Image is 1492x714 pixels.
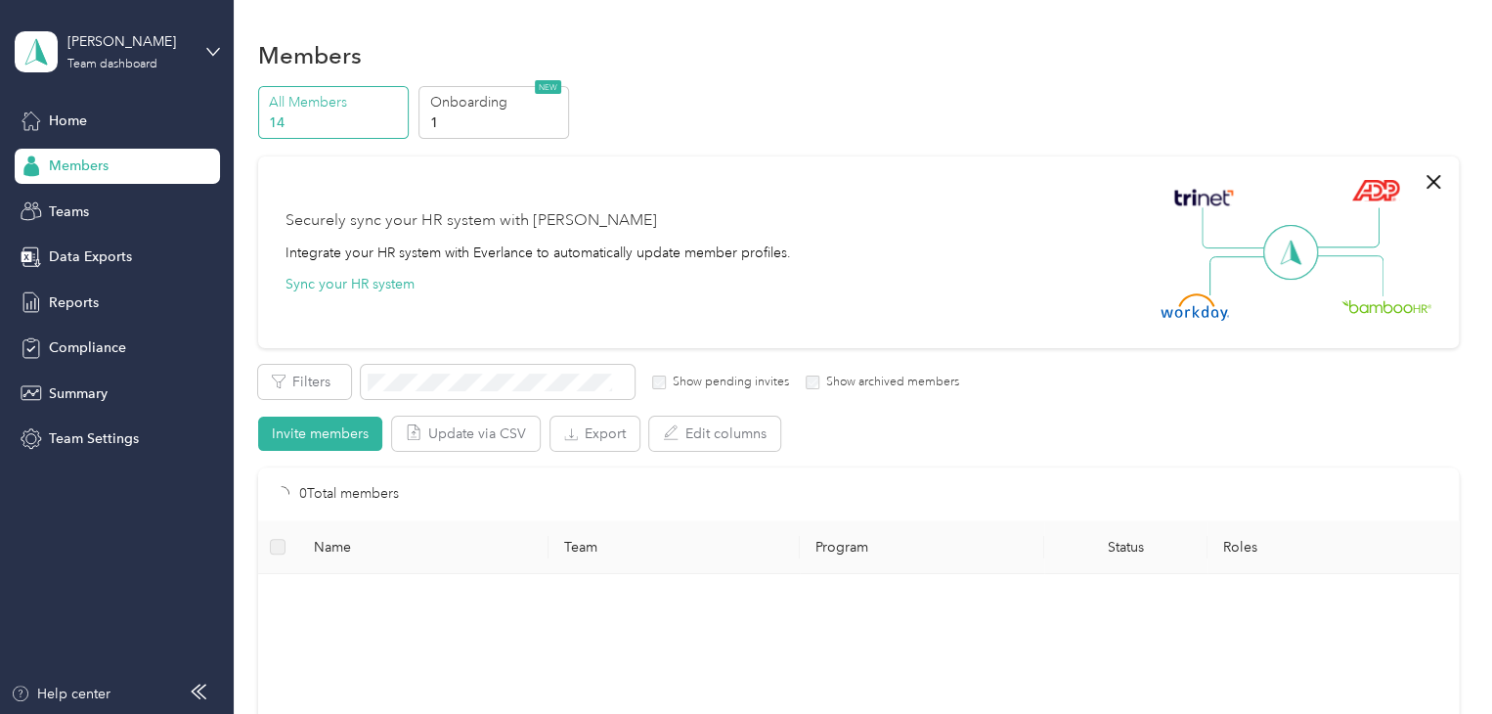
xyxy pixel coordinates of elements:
[392,417,540,451] button: Update via CSV
[549,520,800,574] th: Team
[285,274,415,294] button: Sync your HR system
[550,417,639,451] button: Export
[258,45,362,66] h1: Members
[430,112,563,133] p: 1
[49,337,126,358] span: Compliance
[258,365,351,399] button: Filters
[49,156,109,176] span: Members
[430,92,563,112] p: Onboarding
[1341,299,1431,313] img: BambooHR
[649,417,780,451] button: Edit columns
[299,483,399,505] p: 0 Total members
[49,292,99,313] span: Reports
[67,59,157,70] div: Team dashboard
[298,520,549,574] th: Name
[1351,179,1399,201] img: ADP
[1207,520,1459,574] th: Roles
[269,112,402,133] p: 14
[49,201,89,222] span: Teams
[1202,207,1270,249] img: Line Left Up
[314,539,534,556] span: Name
[819,374,959,391] label: Show archived members
[1382,604,1492,714] iframe: Everlance-gr Chat Button Frame
[1208,255,1277,295] img: Line Left Down
[49,428,139,449] span: Team Settings
[49,111,87,131] span: Home
[1044,520,1207,574] th: Status
[1311,207,1380,248] img: Line Right Up
[285,243,791,263] div: Integrate your HR system with Everlance to automatically update member profiles.
[269,92,402,112] p: All Members
[49,383,108,404] span: Summary
[67,31,190,52] div: [PERSON_NAME]
[666,374,789,391] label: Show pending invites
[258,417,382,451] button: Invite members
[1315,255,1383,297] img: Line Right Down
[285,209,657,233] div: Securely sync your HR system with [PERSON_NAME]
[1161,293,1229,321] img: Workday
[49,246,132,267] span: Data Exports
[800,520,1044,574] th: Program
[535,80,561,94] span: NEW
[1169,184,1238,211] img: Trinet
[11,684,110,704] button: Help center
